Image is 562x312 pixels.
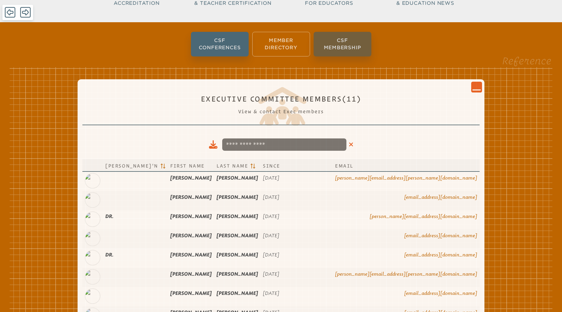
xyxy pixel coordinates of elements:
a: [PERSON_NAME][EMAIL_ADDRESS][PERSON_NAME][DOMAIN_NAME] [335,271,477,277]
a: [EMAIL_ADDRESS][DOMAIN_NAME] [404,290,477,296]
td: [DATE] [260,191,333,210]
td: [PERSON_NAME] [214,210,260,229]
li: CSF Membership [314,32,371,56]
td: [PERSON_NAME] [168,249,214,268]
span: Since [263,163,280,169]
span: Back [5,6,15,18]
span: First Name [170,163,205,169]
span: Email [335,163,353,169]
td: [PERSON_NAME] [168,287,214,306]
li: CSF Conferences [191,32,249,56]
td: [PERSON_NAME] [168,171,214,191]
img: 60a8caf1-91a0-4311-a334-12e776b28692 [83,172,102,192]
td: [PERSON_NAME] [214,287,260,306]
img: 2c2cb0d1-78d5-41a8-8b64-becfe163d23a [83,268,102,288]
div: Download to CSV [209,140,217,149]
span: Dr. [105,252,114,258]
td: [DATE] [260,210,333,229]
span: Forward [20,6,31,18]
span: [PERSON_NAME]’n [105,162,158,169]
td: [PERSON_NAME] [168,268,214,287]
a: [PERSON_NAME][EMAIL_ADDRESS][DOMAIN_NAME] [370,214,477,219]
td: [DATE] [260,171,333,191]
p: View & contact Exec members [190,105,373,116]
legend: Reference [502,55,551,66]
img: 87f9b56e-a009-4724-8254-10aa688c9dd8 [83,230,102,249]
td: [PERSON_NAME] [168,229,214,249]
span: Last Name [217,162,248,169]
td: [DATE] [260,268,333,287]
a: [PERSON_NAME][EMAIL_ADDRESS][PERSON_NAME][DOMAIN_NAME] [335,175,477,181]
td: [PERSON_NAME] [214,268,260,287]
td: [PERSON_NAME] [214,171,260,191]
td: [PERSON_NAME] [214,249,260,268]
td: [PERSON_NAME] [214,191,260,210]
a: [EMAIL_ADDRESS][DOMAIN_NAME] [404,233,477,238]
td: [PERSON_NAME] [168,191,214,210]
td: [DATE] [260,287,333,306]
img: 390eba08-7324-4739-ab44-b926d63fc783 [83,288,102,307]
span: Dr. [105,214,114,219]
h1: Executive Committee Members [85,95,477,103]
td: [PERSON_NAME] [168,210,214,229]
td: [PERSON_NAME] [214,229,260,249]
a: [EMAIL_ADDRESS][DOMAIN_NAME] [404,194,477,200]
td: [DATE] [260,249,333,268]
span: (11) [342,95,361,103]
a: [EMAIL_ADDRESS][DOMAIN_NAME] [404,252,477,258]
img: efd81bc8-4de7-4f98-970e-5dcae23e80d4 [83,211,102,230]
img: 053ff906-29e5-414f-b398-fbe89fa9374e [83,249,102,268]
img: ab2f64bd-f266-4449-b109-de0db4cb3a06 [83,192,102,211]
td: [DATE] [260,229,333,249]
